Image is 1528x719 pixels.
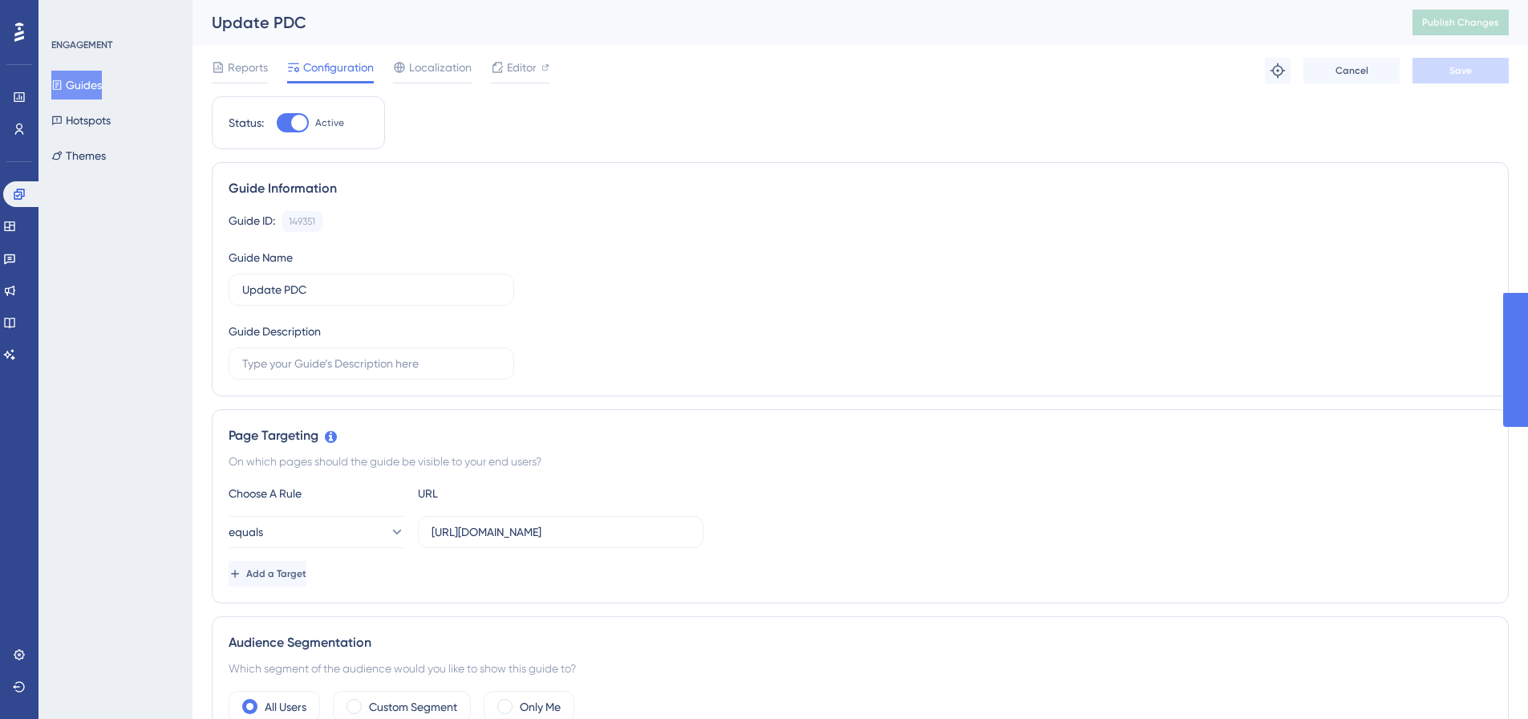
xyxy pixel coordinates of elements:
button: Cancel [1303,58,1400,83]
input: Type your Guide’s Description here [242,355,501,372]
button: Publish Changes [1412,10,1509,35]
span: Editor [507,58,537,77]
span: equals [229,522,263,542]
div: Guide Description [229,322,321,341]
label: Only Me [520,697,561,717]
div: Guide Name [229,248,293,267]
div: On which pages should the guide be visible to your end users? [229,452,1492,471]
div: Status: [229,113,264,132]
span: Active [315,116,344,129]
button: Save [1412,58,1509,83]
span: Add a Target [246,567,306,580]
span: Localization [409,58,472,77]
div: Update PDC [212,11,1372,34]
button: Themes [51,141,106,170]
div: 149351 [289,215,315,228]
button: equals [229,516,405,548]
div: Guide ID: [229,211,275,232]
span: Publish Changes [1422,16,1499,29]
button: Hotspots [51,106,111,135]
span: Save [1449,64,1472,77]
button: Add a Target [229,561,306,587]
span: Configuration [303,58,374,77]
span: Reports [228,58,268,77]
input: yourwebsite.com/path [432,523,690,541]
div: Page Targeting [229,426,1492,445]
iframe: UserGuiding AI Assistant Launcher [1461,656,1509,704]
div: Choose A Rule [229,484,405,503]
label: Custom Segment [369,697,457,717]
label: All Users [265,697,306,717]
span: Cancel [1335,64,1368,77]
div: Audience Segmentation [229,633,1492,652]
div: URL [418,484,594,503]
button: Guides [51,71,102,100]
div: ENGAGEMENT [51,39,112,51]
div: Which segment of the audience would you like to show this guide to? [229,659,1492,678]
div: Guide Information [229,179,1492,198]
input: Type your Guide’s Name here [242,281,501,299]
